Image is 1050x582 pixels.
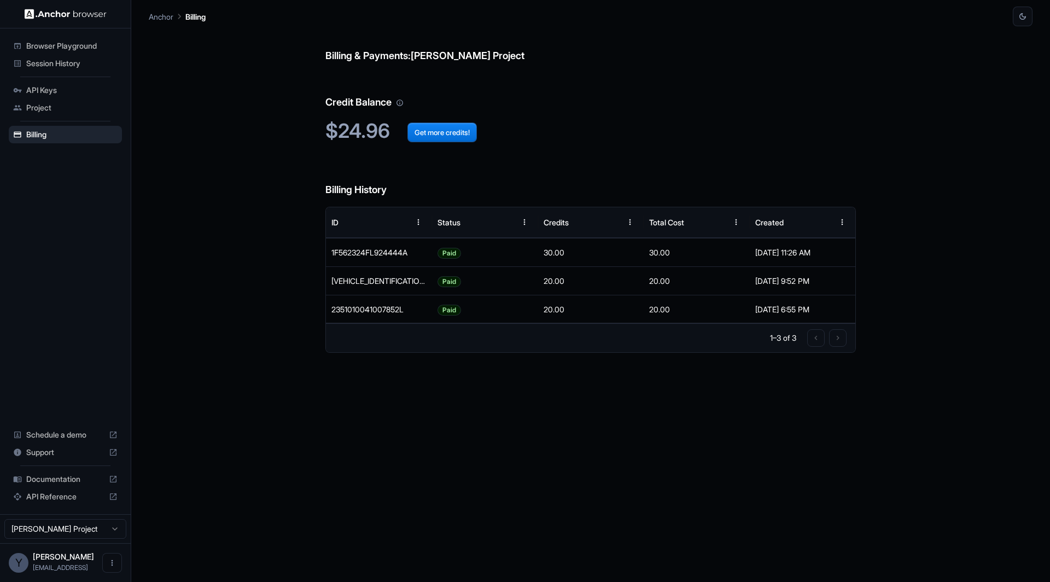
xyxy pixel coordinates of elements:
[9,488,122,505] div: API Reference
[438,239,460,267] span: Paid
[755,238,850,266] div: [DATE] 11:26 AM
[9,426,122,444] div: Schedule a demo
[9,126,122,143] div: Billing
[832,212,852,232] button: Menu
[185,11,206,22] p: Billing
[33,563,88,572] span: yuma@o-mega.ai
[326,266,432,295] div: 9HY07704P66746353
[538,295,644,323] div: 20.00
[26,129,118,140] span: Billing
[600,212,620,232] button: Sort
[538,266,644,295] div: 20.00
[495,212,515,232] button: Sort
[9,37,122,55] div: Browser Playground
[102,553,122,573] button: Open menu
[437,218,460,227] div: Status
[326,238,432,266] div: 1F562324FL924444A
[438,296,460,324] span: Paid
[644,266,750,295] div: 20.00
[33,552,94,561] span: Yuma Heymans
[515,212,534,232] button: Menu
[26,40,118,51] span: Browser Playground
[755,218,784,227] div: Created
[26,474,104,485] span: Documentation
[538,238,644,266] div: 30.00
[438,267,460,295] span: Paid
[9,55,122,72] div: Session History
[9,553,28,573] div: Y
[149,11,173,22] p: Anchor
[707,212,726,232] button: Sort
[26,429,104,440] span: Schedule a demo
[396,99,404,107] svg: Your credit balance will be consumed as you use the API. Visit the usage page to view a breakdown...
[325,119,856,143] h2: $24.96
[326,295,432,323] div: 2351010041007852L
[325,160,856,198] h6: Billing History
[770,333,796,344] p: 1–3 of 3
[644,295,750,323] div: 20.00
[544,218,569,227] div: Credits
[26,447,104,458] span: Support
[331,218,339,227] div: ID
[325,73,856,110] h6: Credit Balance
[726,212,746,232] button: Menu
[644,238,750,266] div: 30.00
[9,470,122,488] div: Documentation
[9,82,122,99] div: API Keys
[9,444,122,461] div: Support
[9,99,122,117] div: Project
[649,218,684,227] div: Total Cost
[755,295,850,323] div: [DATE] 6:55 PM
[813,212,832,232] button: Sort
[620,212,640,232] button: Menu
[149,10,206,22] nav: breadcrumb
[325,26,856,64] h6: Billing & Payments: [PERSON_NAME] Project
[26,85,118,96] span: API Keys
[26,491,104,502] span: API Reference
[409,212,428,232] button: Menu
[389,212,409,232] button: Sort
[26,58,118,69] span: Session History
[755,267,850,295] div: [DATE] 9:52 PM
[25,9,107,19] img: Anchor Logo
[407,123,477,142] button: Get more credits!
[26,102,118,113] span: Project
